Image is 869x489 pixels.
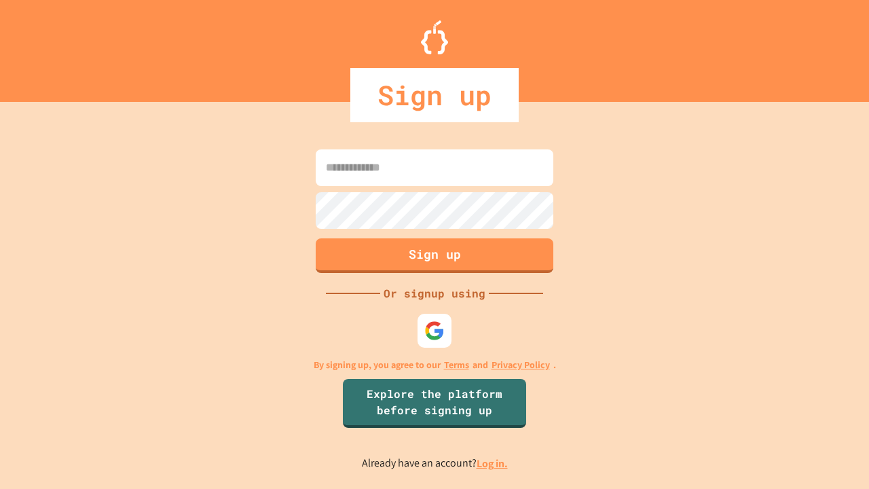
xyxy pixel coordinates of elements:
[350,68,519,122] div: Sign up
[314,358,556,372] p: By signing up, you agree to our and .
[380,285,489,302] div: Or signup using
[424,321,445,341] img: google-icon.svg
[444,358,469,372] a: Terms
[362,455,508,472] p: Already have an account?
[316,238,553,273] button: Sign up
[343,379,526,428] a: Explore the platform before signing up
[477,456,508,471] a: Log in.
[492,358,550,372] a: Privacy Policy
[421,20,448,54] img: Logo.svg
